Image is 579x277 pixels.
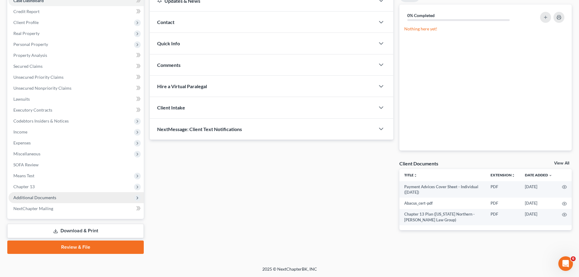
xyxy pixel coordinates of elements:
span: Personal Property [13,42,48,47]
strong: 0% Completed [407,13,435,18]
span: SOFA Review [13,162,39,167]
a: SOFA Review [9,159,144,170]
span: Client Profile [13,20,39,25]
span: Client Intake [157,105,185,110]
span: Lawsuits [13,96,30,102]
div: Client Documents [399,160,438,167]
span: Expenses [13,140,31,145]
td: Abacus_cert-pdf [399,198,486,209]
span: Executory Contracts [13,107,52,113]
td: [DATE] [520,181,557,198]
a: NextChapter Mailing [9,203,144,214]
td: Chapter 13 Plan ([US_STATE] Northern - [PERSON_NAME] Law Group) [399,209,486,226]
a: Secured Claims [9,61,144,72]
td: PDF [486,209,520,226]
a: Unsecured Nonpriority Claims [9,83,144,94]
p: Nothing here yet! [404,26,567,32]
span: Miscellaneous [13,151,40,156]
span: NextChapter Mailing [13,206,53,211]
span: NextMessage: Client Text Notifications [157,126,242,132]
td: [DATE] [520,198,557,209]
span: Additional Documents [13,195,56,200]
td: PDF [486,181,520,198]
i: unfold_more [414,174,417,177]
i: unfold_more [512,174,515,177]
a: Download & Print [7,224,144,238]
span: Credit Report [13,9,40,14]
div: 2025 © NextChapterBK, INC [116,266,463,277]
span: 6 [571,256,576,261]
span: Secured Claims [13,64,43,69]
span: Chapter 13 [13,184,35,189]
span: Property Analysis [13,53,47,58]
a: Executory Contracts [9,105,144,116]
a: Titleunfold_more [404,173,417,177]
a: Unsecured Priority Claims [9,72,144,83]
iframe: Intercom live chat [558,256,573,271]
span: Codebtors Insiders & Notices [13,118,69,123]
span: Income [13,129,27,134]
span: Comments [157,62,181,68]
span: Quick Info [157,40,180,46]
i: expand_more [549,174,552,177]
a: Credit Report [9,6,144,17]
a: Lawsuits [9,94,144,105]
a: Property Analysis [9,50,144,61]
span: Unsecured Priority Claims [13,74,64,80]
span: Real Property [13,31,40,36]
a: View All [554,161,569,165]
span: Hire a Virtual Paralegal [157,83,207,89]
a: Review & File [7,241,144,254]
td: Payment Advices Cover Sheet - Individual ([DATE]) [399,181,486,198]
a: Extensionunfold_more [491,173,515,177]
a: Date Added expand_more [525,173,552,177]
span: Contact [157,19,174,25]
td: PDF [486,198,520,209]
td: [DATE] [520,209,557,226]
span: Unsecured Nonpriority Claims [13,85,71,91]
span: Means Test [13,173,34,178]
